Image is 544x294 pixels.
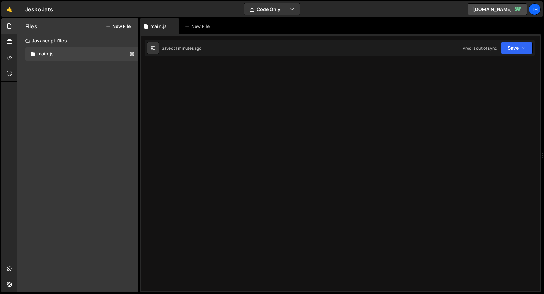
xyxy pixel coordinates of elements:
[185,23,212,30] div: New File
[173,45,201,51] div: 31 minutes ago
[463,45,497,51] div: Prod is out of sync
[501,42,533,54] button: Save
[25,23,37,30] h2: Files
[25,47,138,61] div: 16759/45776.js
[529,3,541,15] a: Th
[106,24,131,29] button: New File
[150,23,167,30] div: main.js
[468,3,527,15] a: [DOMAIN_NAME]
[37,51,54,57] div: main.js
[17,34,138,47] div: Javascript files
[244,3,300,15] button: Code Only
[162,45,201,51] div: Saved
[1,1,17,17] a: 🤙
[31,52,35,57] span: 1
[25,5,53,13] div: Jesko Jets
